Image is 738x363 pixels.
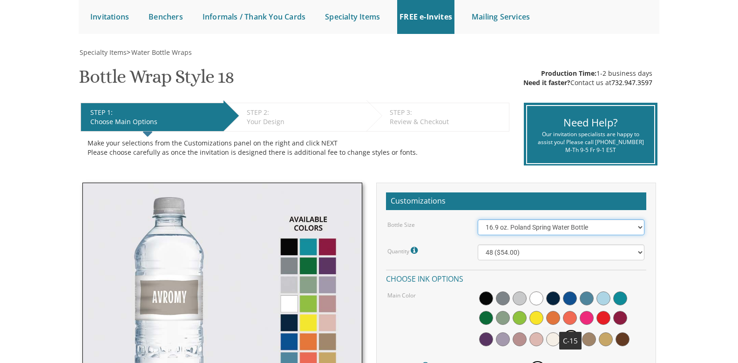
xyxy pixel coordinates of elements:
[386,270,646,286] h4: Choose ink options
[88,139,502,157] div: Make your selections from the Customizations panel on the right and click NEXT Please choose care...
[130,48,192,57] a: Water Bottle Wraps
[390,117,504,126] div: Review & Checkout
[79,66,234,94] h1: Bottle Wrap Style 18
[90,108,219,117] div: STEP 1:
[90,117,219,126] div: Choose Main Options
[523,69,652,87] div: 1-2 business days Contact us at
[387,291,416,299] label: Main Color
[247,108,362,117] div: STEP 2:
[390,108,504,117] div: STEP 3:
[387,221,415,229] label: Bottle Size
[534,115,647,130] div: Need Help?
[131,48,192,57] span: Water Bottle Wraps
[534,130,647,154] div: Our invitation specialists are happy to assist you! Please call [PHONE_NUMBER] M-Th 9-5 Fr 9-1 EST
[80,48,127,57] span: Specialty Items
[127,48,192,57] span: >
[611,78,652,87] a: 732.947.3597
[386,192,646,210] h2: Customizations
[541,69,596,78] span: Production Time:
[387,244,420,257] label: Quantity
[79,48,127,57] a: Specialty Items
[523,78,570,87] span: Need it faster?
[247,117,362,126] div: Your Design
